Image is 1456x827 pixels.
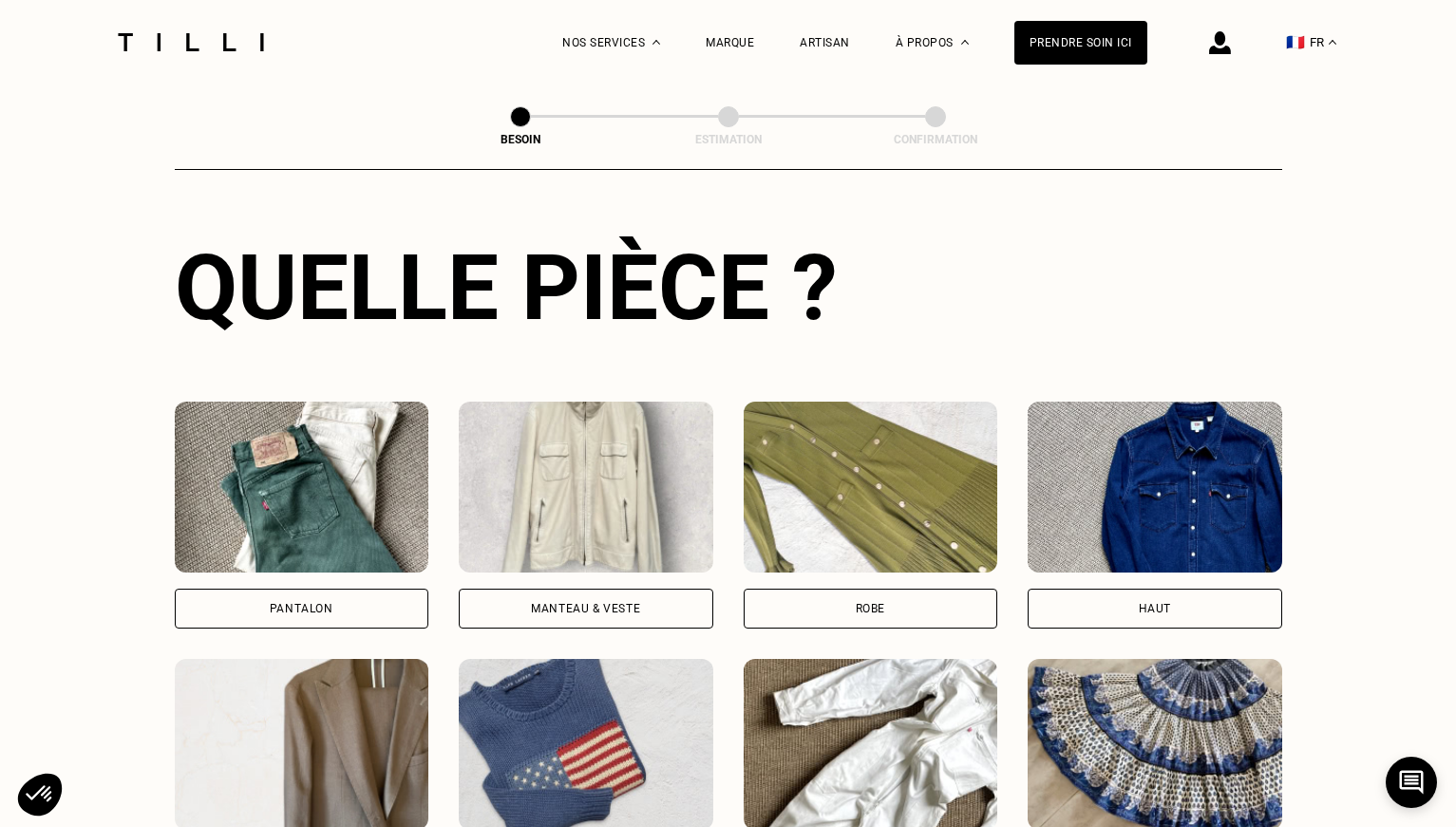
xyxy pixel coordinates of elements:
div: Manteau & Veste [531,603,640,614]
a: Prendre soin ici [1014,21,1147,65]
div: Quelle pièce ? [175,235,1282,341]
div: Confirmation [841,133,1031,146]
img: menu déroulant [1329,40,1336,45]
img: Tilli retouche votre Haut [1028,402,1282,573]
div: Pantalon [270,603,333,614]
img: Menu déroulant [652,40,660,45]
div: Estimation [633,133,823,146]
img: Tilli retouche votre Robe [744,402,998,573]
img: Tilli retouche votre Manteau & Veste [459,402,713,573]
a: Marque [706,36,754,49]
div: Haut [1139,603,1171,614]
div: Besoin [425,133,615,146]
a: Artisan [800,36,850,49]
img: icône connexion [1209,31,1231,54]
img: Menu déroulant à propos [961,40,969,45]
img: Logo du service de couturière Tilli [111,33,271,51]
span: 🇫🇷 [1286,33,1305,51]
img: Tilli retouche votre Pantalon [175,402,429,573]
div: Robe [856,603,885,614]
